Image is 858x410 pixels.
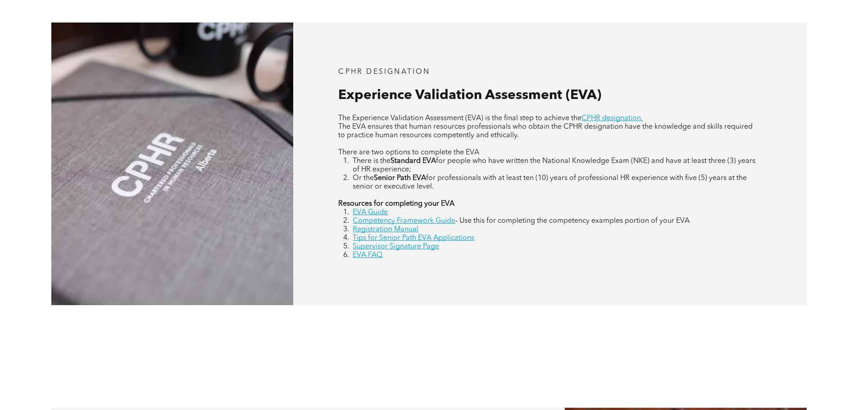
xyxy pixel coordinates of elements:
[353,158,755,173] span: for people who have written the National Knowledge Exam (NKE) and have at least three (3) years o...
[353,234,474,242] a: Tips for Senior Path EVA Applications
[338,200,454,207] strong: Resources for completing your EVA
[338,68,430,76] span: CPHR DESIGNATION
[353,243,439,250] a: Supervisor Signature Page
[581,115,643,122] a: CPHR designation.
[353,175,374,182] span: Or the
[390,158,436,165] strong: Standard EVA
[353,209,388,216] a: EVA Guide
[353,252,382,259] a: EVA FAQ
[374,175,426,182] strong: Senior Path EVA
[353,175,747,190] span: for professionals with at least ten (10) years of professional HR experience with five (5) years ...
[338,149,479,156] span: There are two options to complete the EVA
[338,89,601,102] span: Experience Validation Assessment (EVA)
[353,158,390,165] span: There is the
[353,226,418,233] a: Registration Manual
[455,217,690,225] span: - Use this for completing the competency examples portion of your EVA
[338,123,753,139] span: The EVA ensures that human resources professionals who obtain the CPHR designation have the knowl...
[353,217,455,225] a: Competency Framework Guide
[338,115,581,122] span: The Experience Validation Assessment (EVA) is the final step to achieve the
